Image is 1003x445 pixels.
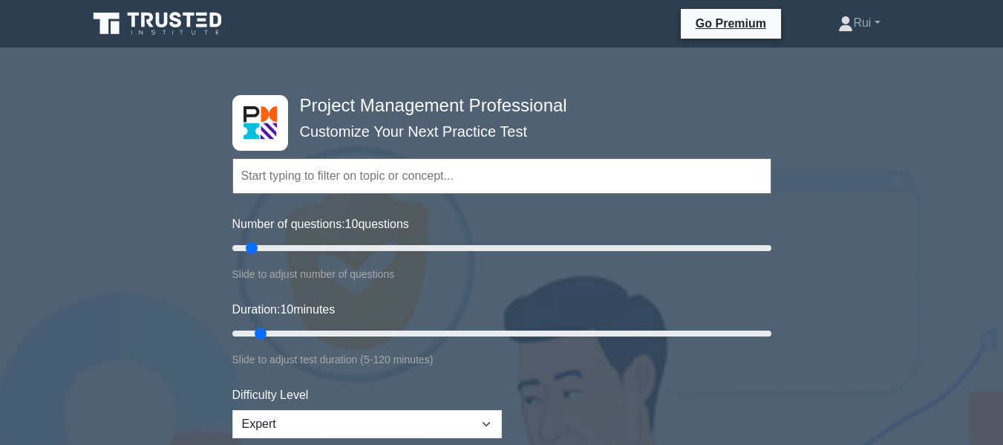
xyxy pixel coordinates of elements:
a: Go Premium [687,14,775,33]
h4: Project Management Professional [294,95,699,117]
div: Slide to adjust test duration (5-120 minutes) [232,351,771,368]
label: Difficulty Level [232,386,309,404]
span: 10 [345,218,359,230]
a: Rui [803,8,915,38]
span: 10 [280,303,293,316]
label: Number of questions: questions [232,215,409,233]
div: Slide to adjust number of questions [232,265,771,283]
label: Duration: minutes [232,301,336,319]
input: Start typing to filter on topic or concept... [232,158,771,194]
